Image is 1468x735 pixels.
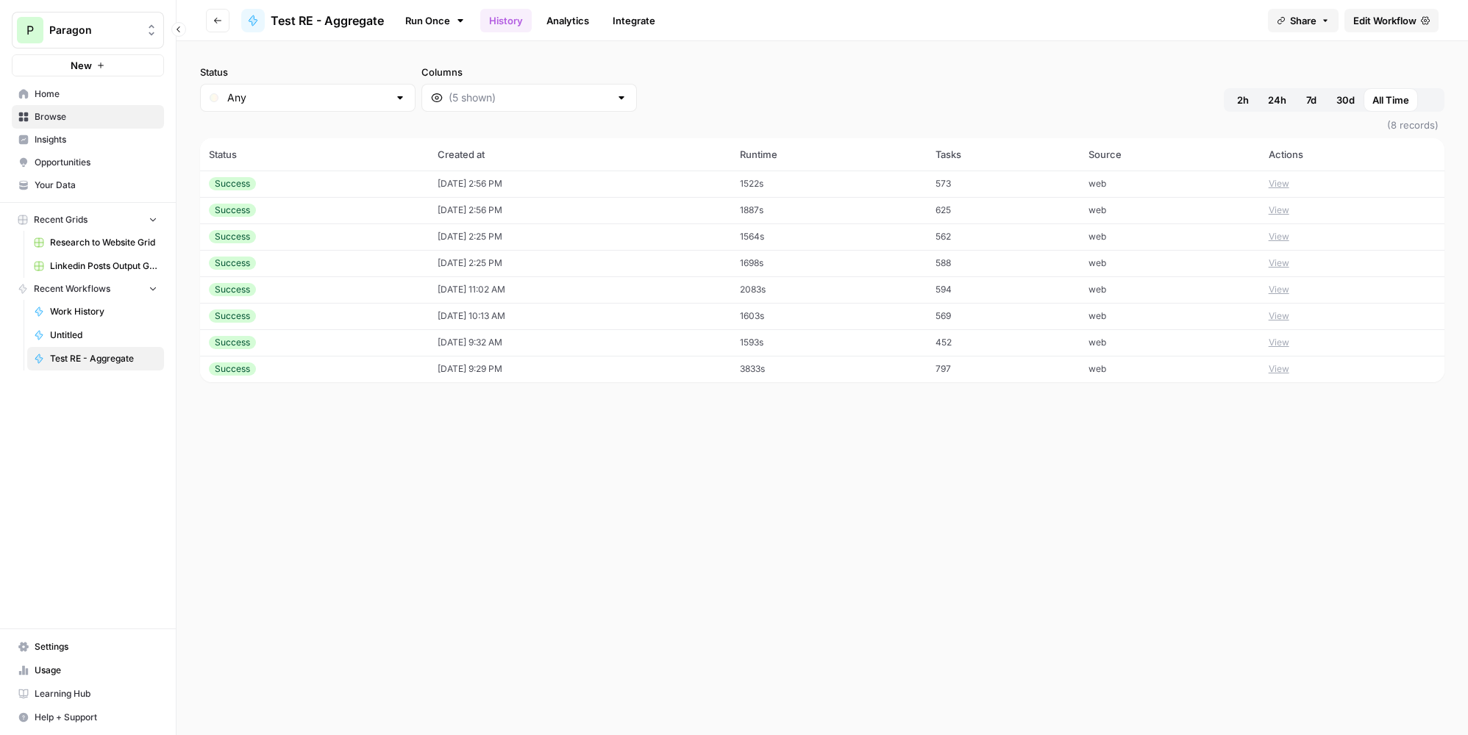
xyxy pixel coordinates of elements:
[209,177,256,190] div: Success
[27,300,164,323] a: Work History
[12,54,164,76] button: New
[927,276,1080,303] td: 594
[35,687,157,700] span: Learning Hub
[1080,250,1259,276] td: web
[429,223,731,250] td: [DATE] 2:25 PM
[1269,336,1289,349] button: View
[1227,88,1259,112] button: 2h
[731,250,926,276] td: 1698s
[429,197,731,223] td: [DATE] 2:56 PM
[731,276,926,303] td: 2083s
[35,110,157,123] span: Browse
[1080,276,1259,303] td: web
[209,283,256,296] div: Success
[1269,309,1289,323] button: View
[927,197,1080,223] td: 625
[241,9,384,32] a: Test RE - Aggregate
[1080,171,1259,197] td: web
[731,197,926,223] td: 1887s
[12,105,164,129] a: Browse
[731,356,926,382] td: 3833s
[1080,197,1259,223] td: web
[1237,93,1249,107] span: 2h
[12,278,164,300] button: Recent Workflows
[209,309,256,323] div: Success
[731,329,926,356] td: 1593s
[731,303,926,329] td: 1603s
[50,236,157,249] span: Research to Website Grid
[1268,93,1286,107] span: 24h
[35,711,157,724] span: Help + Support
[34,282,110,295] span: Recent Workflows
[449,90,610,105] input: (5 shown)
[227,90,388,105] input: Any
[12,659,164,682] a: Usage
[12,635,164,659] a: Settings
[429,138,731,171] th: Created at
[1295,88,1328,112] button: 7d
[35,133,157,146] span: Insights
[1269,257,1289,270] button: View
[1268,9,1339,32] button: Share
[1080,356,1259,382] td: web
[396,8,474,33] a: Run Once
[12,209,164,231] button: Recent Grids
[71,58,92,73] span: New
[927,223,1080,250] td: 562
[12,706,164,729] button: Help + Support
[1372,93,1409,107] span: All Time
[731,171,926,197] td: 1522s
[1080,329,1259,356] td: web
[209,362,256,376] div: Success
[200,65,416,79] label: Status
[12,128,164,151] a: Insights
[35,179,157,192] span: Your Data
[1353,13,1417,28] span: Edit Workflow
[1269,283,1289,296] button: View
[1344,9,1439,32] a: Edit Workflow
[429,303,731,329] td: [DATE] 10:13 AM
[1080,138,1259,171] th: Source
[927,356,1080,382] td: 797
[12,682,164,706] a: Learning Hub
[731,223,926,250] td: 1564s
[12,12,164,49] button: Workspace: Paragon
[604,9,664,32] a: Integrate
[50,259,157,273] span: Linkedin Posts Output Grid
[1306,93,1316,107] span: 7d
[35,156,157,169] span: Opportunities
[429,276,731,303] td: [DATE] 11:02 AM
[1269,230,1289,243] button: View
[429,250,731,276] td: [DATE] 2:25 PM
[1269,177,1289,190] button: View
[12,151,164,174] a: Opportunities
[27,254,164,278] a: Linkedin Posts Output Grid
[429,171,731,197] td: [DATE] 2:56 PM
[271,12,384,29] span: Test RE - Aggregate
[35,87,157,101] span: Home
[50,305,157,318] span: Work History
[927,250,1080,276] td: 588
[927,303,1080,329] td: 569
[1259,88,1295,112] button: 24h
[480,9,532,32] a: History
[27,347,164,370] a: Test RE - Aggregate
[927,138,1080,171] th: Tasks
[12,173,164,197] a: Your Data
[50,352,157,365] span: Test RE - Aggregate
[1080,223,1259,250] td: web
[1269,204,1289,217] button: View
[421,65,637,79] label: Columns
[1328,88,1364,112] button: 30d
[731,138,926,171] th: Runtime
[209,204,256,217] div: Success
[12,82,164,106] a: Home
[26,21,34,39] span: P
[927,329,1080,356] td: 452
[35,664,157,677] span: Usage
[927,171,1080,197] td: 573
[35,640,157,653] span: Settings
[50,329,157,342] span: Untitled
[429,329,731,356] td: [DATE] 9:32 AM
[200,112,1444,138] span: (8 records)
